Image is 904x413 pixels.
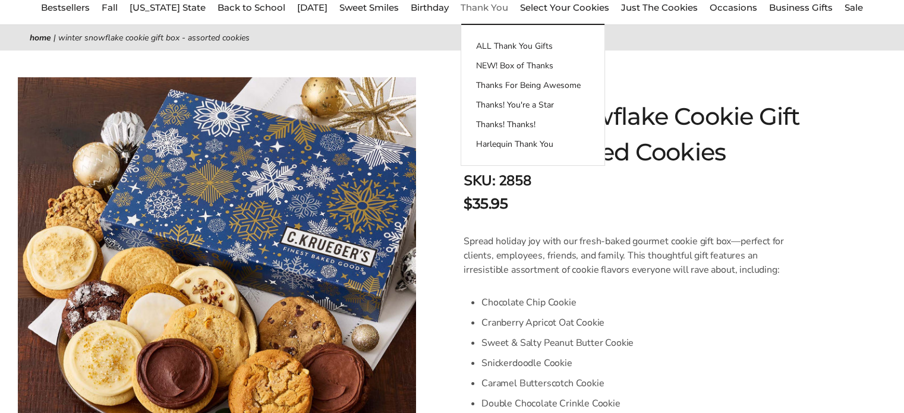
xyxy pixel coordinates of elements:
[461,118,604,131] a: Thanks! Thanks!
[464,193,508,215] span: $35.95
[461,79,604,92] a: Thanks For Being Awesome
[621,2,698,13] a: Just The Cookies
[30,32,51,43] a: Home
[845,2,863,13] a: Sale
[461,99,604,111] a: Thanks! You're a Star
[461,40,604,52] a: ALL Thank You Gifts
[464,99,843,170] h1: Winter Snowflake Cookie Gift Box - Assorted Cookies
[41,2,90,13] a: Bestsellers
[339,2,399,13] a: Sweet Smiles
[481,353,789,373] li: Snickerdoodle Cookie
[130,2,206,13] a: [US_STATE] State
[10,368,123,403] iframe: Sign Up via Text for Offers
[461,59,604,72] a: NEW! Box of Thanks
[58,32,250,43] span: Winter Snowflake Cookie Gift Box - Assorted Cookies
[30,31,874,45] nav: breadcrumbs
[481,292,789,313] li: Chocolate Chip Cookie
[102,2,118,13] a: Fall
[297,2,327,13] a: [DATE]
[464,234,789,277] p: Spread holiday joy with our fresh-baked gourmet cookie gift box—perfect for clients, employees, f...
[461,138,604,150] a: Harlequin Thank You
[710,2,757,13] a: Occasions
[218,2,285,13] a: Back to School
[769,2,833,13] a: Business Gifts
[520,2,609,13] a: Select Your Cookies
[411,2,449,13] a: Birthday
[464,77,843,99] div: [PERSON_NAME]
[499,171,531,190] span: 2858
[481,333,789,353] li: Sweet & Salty Peanut Butter Cookie
[481,373,789,393] li: Caramel Butterscotch Cookie
[481,313,789,333] li: Cranberry Apricot Oat Cookie
[464,171,495,190] strong: SKU:
[53,32,56,43] span: |
[461,2,508,13] a: Thank You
